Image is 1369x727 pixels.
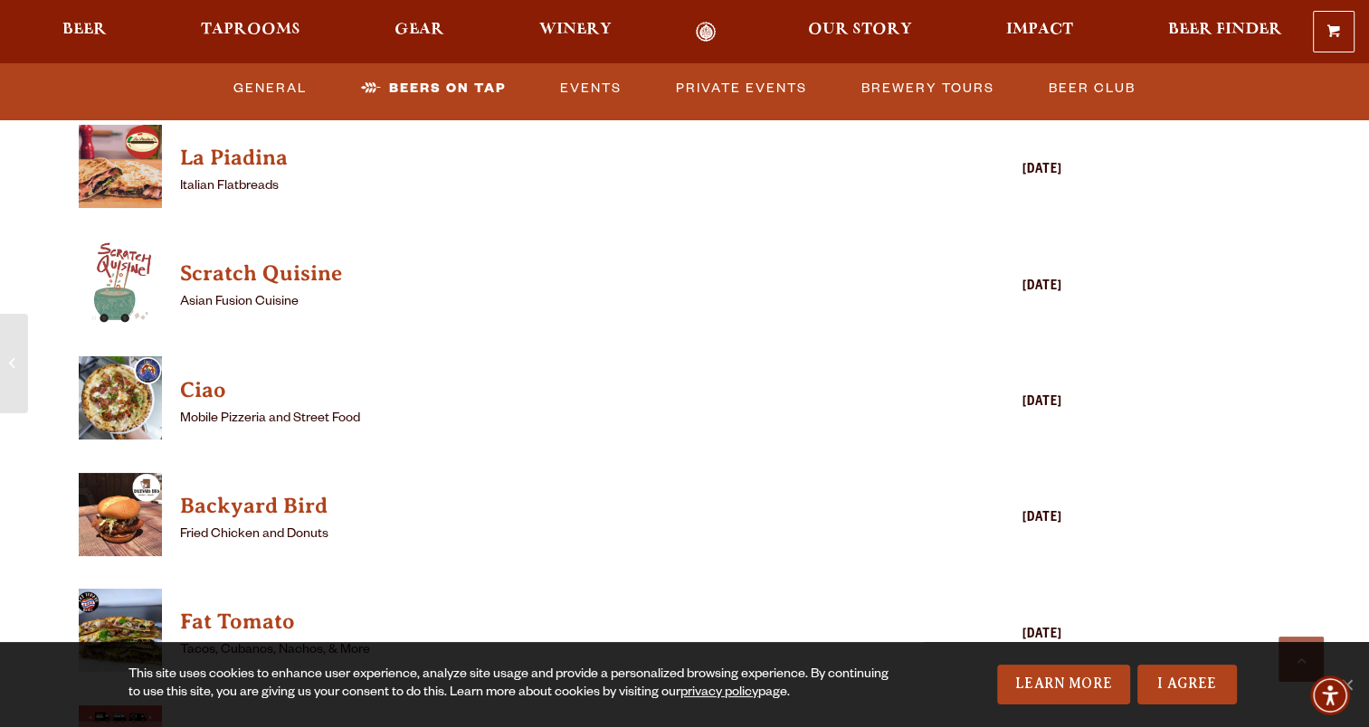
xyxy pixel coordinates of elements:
[796,22,924,42] a: Our Story
[680,686,758,701] a: privacy policy
[79,473,162,556] img: thumbnail food truck
[180,608,909,637] h4: Fat Tomato
[180,376,909,405] h4: Ciao
[917,160,1062,182] div: [DATE]
[180,140,909,176] a: View La Piadina details (opens in a new window)
[1006,23,1073,37] span: Impact
[854,68,1002,109] a: Brewery Tours
[180,292,909,314] p: Asian Fusion Cuisine
[354,68,513,109] a: Beers on Tap
[994,22,1085,42] a: Impact
[539,23,612,37] span: Winery
[808,23,912,37] span: Our Story
[180,144,909,173] h4: La Piadina
[1155,22,1293,42] a: Beer Finder
[128,666,896,703] div: This site uses cookies to enhance user experience, analyze site usage and provide a personalized ...
[189,22,312,42] a: Taprooms
[180,409,909,430] p: Mobile Pizzeria and Street Food
[528,22,623,42] a: Winery
[79,589,162,682] a: View Fat Tomato details (opens in a new window)
[917,277,1062,298] div: [DATE]
[1137,665,1237,704] a: I Agree
[180,260,909,288] h4: Scratch Quisine
[201,23,300,37] span: Taprooms
[1279,637,1324,682] a: Scroll to top
[1310,675,1350,715] div: Accessibility Menu
[383,22,456,42] a: Gear
[180,373,909,409] a: View Ciao details (opens in a new window)
[672,22,740,42] a: Odell Home
[79,473,162,566] a: View Backyard Bird details (opens in a new window)
[180,604,909,640] a: View Fat Tomato details (opens in a new window)
[1167,23,1281,37] span: Beer Finder
[79,356,162,449] a: View Ciao details (opens in a new window)
[79,241,162,324] img: thumbnail food truck
[553,68,629,109] a: Events
[180,524,909,546] p: Fried Chicken and Donuts
[51,22,119,42] a: Beer
[180,256,909,292] a: View Scratch Quisine details (opens in a new window)
[226,68,314,109] a: General
[79,241,162,334] a: View Scratch Quisine details (opens in a new window)
[395,23,444,37] span: Gear
[180,492,909,521] h4: Backyard Bird
[917,392,1062,414] div: [DATE]
[669,68,814,109] a: Private Events
[79,356,162,439] img: thumbnail food truck
[997,665,1130,704] a: Learn More
[79,125,162,208] img: thumbnail food truck
[79,125,162,218] a: View La Piadina details (opens in a new window)
[79,589,162,672] img: thumbnail food truck
[917,625,1062,647] div: [DATE]
[1041,68,1143,109] a: Beer Club
[180,488,909,524] a: View Backyard Bird details (opens in a new window)
[180,176,909,198] p: Italian Flatbreads
[917,508,1062,530] div: [DATE]
[180,640,909,662] p: Tacos, Cubanos, Nachos, & More
[62,23,107,37] span: Beer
